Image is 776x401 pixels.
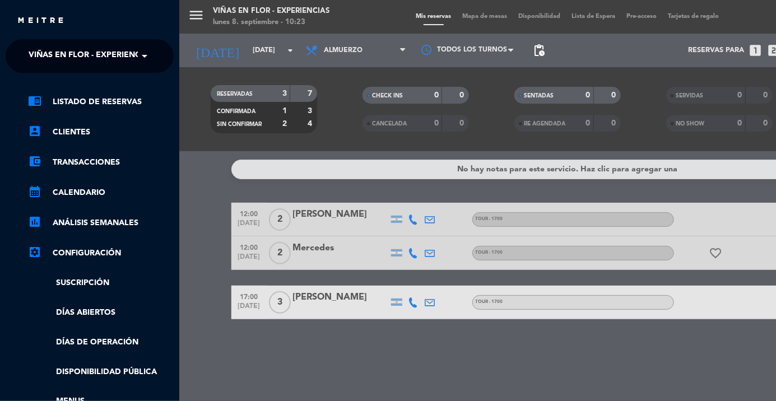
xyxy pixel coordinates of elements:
[28,156,174,169] a: account_balance_walletTransacciones
[29,44,153,68] span: Viñas en Flor - Experiencias
[28,245,41,259] i: settings_applications
[28,336,174,349] a: Días de Operación
[28,246,174,260] a: Configuración
[17,17,64,25] img: MEITRE
[28,94,41,108] i: chrome_reader_mode
[28,125,174,139] a: account_boxClientes
[28,306,174,319] a: Días abiertos
[28,124,41,138] i: account_box
[532,44,546,57] span: pending_actions
[28,186,174,199] a: calendar_monthCalendario
[28,185,41,198] i: calendar_month
[28,277,174,290] a: Suscripción
[28,366,174,379] a: Disponibilidad pública
[28,95,174,109] a: chrome_reader_modeListado de Reservas
[28,216,174,230] a: assessmentANÁLISIS SEMANALES
[28,215,41,229] i: assessment
[28,155,41,168] i: account_balance_wallet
